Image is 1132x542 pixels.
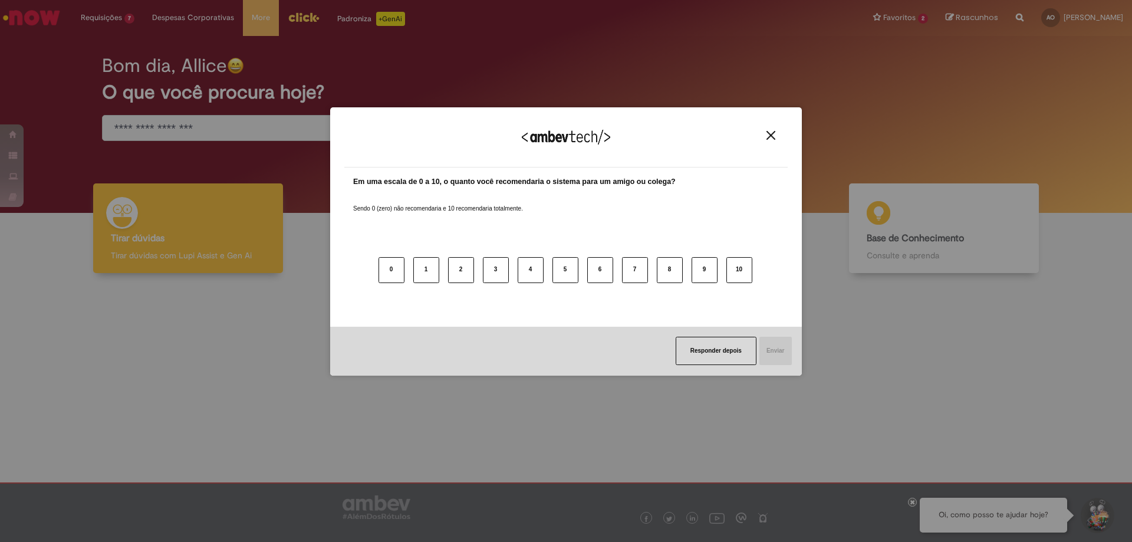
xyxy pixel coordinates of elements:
[379,257,404,283] button: 0
[726,257,752,283] button: 10
[657,257,683,283] button: 8
[622,257,648,283] button: 7
[518,257,544,283] button: 4
[483,257,509,283] button: 3
[692,257,718,283] button: 9
[676,337,756,365] button: Responder depois
[587,257,613,283] button: 6
[763,130,779,140] button: Close
[448,257,474,283] button: 2
[413,257,439,283] button: 1
[766,131,775,140] img: Close
[353,190,523,213] label: Sendo 0 (zero) não recomendaria e 10 recomendaria totalmente.
[552,257,578,283] button: 5
[353,176,676,188] label: Em uma escala de 0 a 10, o quanto você recomendaria o sistema para um amigo ou colega?
[522,130,610,144] img: Logo Ambevtech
